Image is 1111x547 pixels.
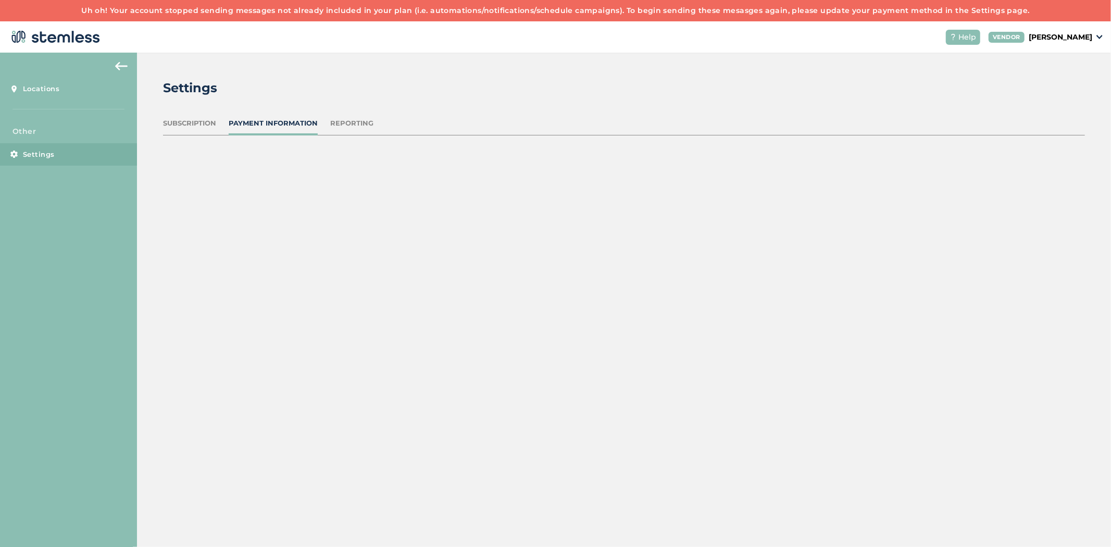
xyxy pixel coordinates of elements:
[81,6,1029,15] a: Uh oh! Your account stopped sending messages not already included in your plan (i.e. automations/...
[163,118,216,129] div: Subscription
[115,62,128,70] img: icon-arrow-back-accent-c549486e.svg
[989,32,1025,43] div: VENDOR
[163,79,217,97] h2: Settings
[23,84,60,94] span: Locations
[1029,32,1092,43] p: [PERSON_NAME]
[958,32,976,43] span: Help
[1096,35,1103,39] img: icon_down-arrow-small-66adaf34.svg
[330,118,373,129] div: Reporting
[229,118,318,129] div: Payment Information
[1059,497,1111,547] iframe: Chat Widget
[950,34,956,40] img: icon-help-white-03924b79.svg
[8,27,100,47] img: logo-dark-0685b13c.svg
[23,150,55,160] span: Settings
